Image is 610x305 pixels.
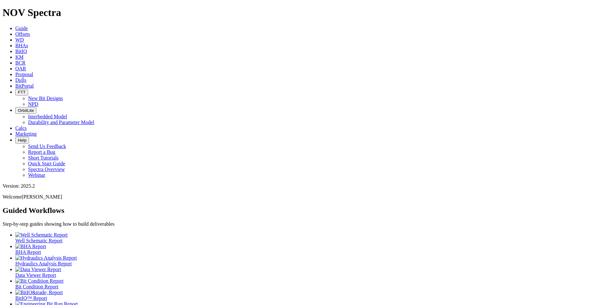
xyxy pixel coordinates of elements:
[15,255,77,261] img: Hydraulics Analysis Report
[18,90,26,95] span: FTT
[3,206,607,215] h2: Guided Workflows
[15,232,607,243] a: Well Schematic Report Well Schematic Report
[15,72,33,77] a: Proposal
[15,31,30,37] a: Offsets
[15,66,26,71] a: OAR
[15,232,68,238] img: Well Schematic Report
[15,131,37,137] a: Marketing
[15,244,607,255] a: BHA Report BHA Report
[28,120,94,125] a: Durability and Parameter Model
[15,272,56,278] span: Data Viewer Report
[28,161,65,166] a: Quick Start Guide
[28,96,63,101] a: New Bit Designs
[15,278,607,289] a: Bit Condition Report Bit Condition Report
[15,238,63,243] span: Well Schematic Report
[15,89,28,96] button: FTT
[15,125,27,131] a: Calcs
[15,267,607,278] a: Data Viewer Report Data Viewer Report
[3,7,607,19] h1: NOV Spectra
[3,194,607,200] p: Welcome
[15,60,26,66] a: BCR
[18,138,26,143] span: Help
[15,295,47,301] span: BitIQ™ Report
[15,49,27,54] a: BitIQ
[15,77,26,83] a: Dulls
[28,149,55,155] a: Report a Bug
[28,144,66,149] a: Send Us Feedback
[15,37,24,43] a: WD
[15,255,607,266] a: Hydraulics Analysis Report Hydraulics Analysis Report
[15,249,41,255] span: BHA Report
[15,54,24,60] a: KM
[28,172,45,178] a: Webinar
[22,194,62,199] span: [PERSON_NAME]
[15,267,61,272] img: Data Viewer Report
[15,137,29,144] button: Help
[15,290,607,301] a: BitIQ&trade; Report BitIQ™ Report
[18,108,34,113] span: OrbitLite
[15,278,63,284] img: Bit Condition Report
[15,43,28,48] a: BHAs
[28,167,65,172] a: Spectra Overview
[3,183,607,189] div: Version: 2025.2
[28,114,67,119] a: Interbedded Model
[15,290,63,295] img: BitIQ&trade; Report
[15,83,34,89] a: BitPortal
[15,26,28,31] a: Guide
[3,221,607,227] p: Step-by-step guides showing how to build deliverables
[15,284,58,289] span: Bit Condition Report
[15,107,36,114] button: OrbitLite
[15,244,46,249] img: BHA Report
[28,155,59,160] a: Short Tutorials
[15,261,72,266] span: Hydraulics Analysis Report
[28,101,38,107] a: NPD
